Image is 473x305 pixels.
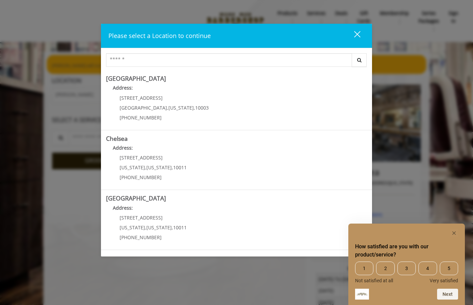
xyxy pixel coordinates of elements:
[145,164,146,171] span: ,
[355,243,458,259] h2: How satisfied are you with our product/service? Select an option from 1 to 5, with 1 being Not sa...
[168,104,194,111] span: [US_STATE]
[120,154,163,161] span: [STREET_ADDRESS]
[113,145,133,151] b: Address:
[146,164,172,171] span: [US_STATE]
[355,229,458,300] div: How satisfied are you with our product/service? Select an option from 1 to 5, with 1 being Not sa...
[355,262,458,283] div: How satisfied are you with our product/service? Select an option from 1 to 5, with 1 being Not sa...
[113,205,133,211] b: Address:
[418,262,437,275] span: 4
[355,278,393,283] span: Not satisfied at all
[172,164,173,171] span: ,
[346,31,360,41] div: close dialog
[120,214,163,221] span: [STREET_ADDRESS]
[113,84,133,91] b: Address:
[397,262,416,275] span: 3
[146,224,172,231] span: [US_STATE]
[120,164,145,171] span: [US_STATE]
[120,95,163,101] span: [STREET_ADDRESS]
[120,104,167,111] span: [GEOGRAPHIC_DATA]
[450,229,458,237] button: Hide survey
[106,53,367,70] div: Center Select
[106,74,166,82] b: [GEOGRAPHIC_DATA]
[376,262,394,275] span: 2
[108,32,211,40] span: Please select a Location to continue
[194,104,195,111] span: ,
[167,104,168,111] span: ,
[437,289,458,300] button: Next question
[120,174,162,180] span: [PHONE_NUMBER]
[172,224,173,231] span: ,
[173,224,187,231] span: 10011
[173,164,187,171] span: 10011
[440,262,458,275] span: 5
[430,278,458,283] span: Very satisfied
[355,58,363,62] i: Search button
[120,224,145,231] span: [US_STATE]
[120,114,162,121] span: [PHONE_NUMBER]
[106,53,352,67] input: Search Center
[195,104,209,111] span: 10003
[355,262,373,275] span: 1
[106,134,128,142] b: Chelsea
[120,234,162,241] span: [PHONE_NUMBER]
[342,29,365,43] button: close dialog
[145,224,146,231] span: ,
[106,194,166,202] b: [GEOGRAPHIC_DATA]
